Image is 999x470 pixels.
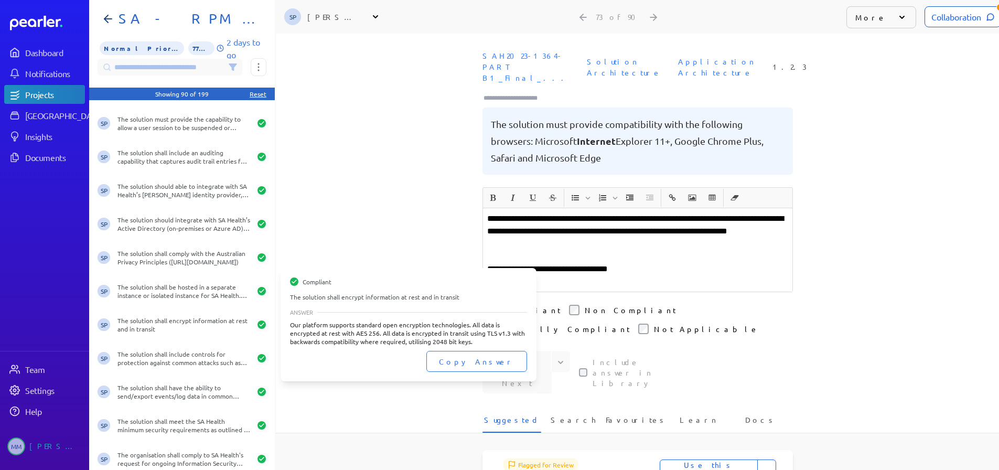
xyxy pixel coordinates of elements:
span: Search [551,414,596,432]
div: Notifications [25,68,84,79]
a: Dashboard [10,16,85,30]
span: Sarah Pendlebury [98,453,110,465]
span: Bold [484,189,502,207]
span: Insert Unordered List [566,189,592,207]
button: Insert table [703,189,721,207]
span: 77% of Questions Completed [188,41,214,55]
span: Copy Answer [439,356,514,367]
a: [GEOGRAPHIC_DATA] [4,106,85,125]
span: Sheet: Solution Architecture [583,52,665,82]
div: The solution shall encrypt information at rest and in transit [290,293,527,301]
a: Settings [4,381,85,400]
span: Learn [680,414,718,432]
input: Type here to add tags [482,93,547,103]
div: The solution should able to integrate with SA Health’s [PERSON_NAME] identity provider, Citrix AD... [117,182,251,199]
div: The solution shall meet the SA Health minimum security requirements as outlined in SA Health’s In... [117,417,251,434]
label: Partially Compliant [498,324,630,334]
div: The solution should integrate with SA Health’s Active Directory (on-premises or Azure AD) for ide... [117,216,251,232]
span: Sarah Pendlebury [98,386,110,398]
span: Priority [100,41,184,55]
div: The organisation shall comply to SA Health's request for ongoing Information Security Assessments... [117,451,251,467]
a: Projects [4,85,85,104]
div: The solution shall include controls for protection against common attacks such as brute force and... [117,350,251,367]
span: Sarah Pendlebury [98,184,110,197]
button: Copy Answer [426,351,527,372]
div: The solution shall include an auditing capability that captures audit trail entries for all inter... [117,148,251,165]
span: Decrease Indent [640,189,659,207]
button: Strike through [544,189,562,207]
div: Dashboard [25,47,84,58]
div: Projects [25,89,84,100]
span: Insert Ordered List [593,189,619,207]
p: More [855,12,886,23]
button: Insert Unordered List [566,189,584,207]
button: Italic [504,189,522,207]
span: Suggested [484,414,540,432]
div: Settings [25,385,84,396]
button: Underline [524,189,542,207]
label: Non Compliant [585,305,676,315]
div: Our platform supports standard open encryption technologies. All data is encrypted at rest with A... [290,321,527,346]
span: Sarah Pendlebury [98,218,110,230]
div: [GEOGRAPHIC_DATA] [25,110,103,121]
span: Insert Image [683,189,702,207]
div: The solution shall comply with the Australian Privacy Principles ([URL][DOMAIN_NAME]) [117,249,251,266]
a: Insights [4,127,85,146]
a: MM[PERSON_NAME] [4,433,85,460]
pre: The solution must provide compatibility with the following browsers: Microsoft Explorer 11+, Goog... [491,116,785,166]
span: Document: SAH2023-1364-PART B1_Final_Alcidion response.xlsx [478,46,574,88]
span: Insert link [663,189,682,207]
div: Showing 90 of 199 [155,90,209,98]
div: The solution shall encrypt information at rest and in transit [117,316,251,333]
span: Michelle Manuel [7,437,25,455]
span: Sarah Pendlebury [98,419,110,432]
a: Help [4,402,85,421]
label: Not Applicable [654,324,759,334]
span: Sarah Pendlebury [98,117,110,130]
span: Sarah Pendlebury [98,151,110,163]
span: ANSWER [290,309,313,315]
button: Increase Indent [621,189,639,207]
span: Sarah Pendlebury [98,285,110,297]
span: Sarah Pendlebury [98,251,110,264]
span: Compliant [303,277,331,286]
div: The solution shall have the ability to send/export events/log data in common formats to third par... [117,383,251,400]
div: Help [25,406,84,416]
div: Documents [25,152,84,163]
a: Notifications [4,64,85,83]
div: [PERSON_NAME] [29,437,82,455]
span: Docs [745,414,776,432]
span: Section: Application Architecture [674,52,760,82]
p: 2 days to go [227,36,266,61]
span: Internet [577,135,616,147]
span: Favourites [606,414,667,432]
div: Team [25,364,84,375]
a: Team [4,360,85,379]
a: Dashboard [4,43,85,62]
span: Sarah Pendlebury [98,352,110,365]
span: Reference Number: 1.2.3 [768,57,811,77]
label: This checkbox controls whether your answer will be included in the Answer Library for future use [593,357,682,388]
div: Insights [25,131,84,142]
div: The solution must provide the capability to allow a user session to be suspended or locked, and t... [117,115,251,132]
input: This checkbox controls whether your answer will be included in the Answer Library for future use [579,368,587,377]
h1: SA - RPM - Part B1 [114,10,258,27]
span: Insert table [703,189,722,207]
button: Insert link [663,189,681,207]
div: Reset [250,90,266,98]
button: Bold [484,189,502,207]
button: Clear Formatting [726,189,744,207]
span: Sarah Pendlebury [98,318,110,331]
a: Documents [4,148,85,167]
span: Strike through [543,189,562,207]
button: Insert Image [683,189,701,207]
span: Sarah Pendlebury [284,8,301,25]
div: The solution shall be hosted in a separate instance or isolated instance for SA Health. Please de... [117,283,251,300]
div: 73 of 90 [596,12,642,22]
button: Insert Ordered List [594,189,611,207]
div: [PERSON_NAME] [307,12,360,22]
